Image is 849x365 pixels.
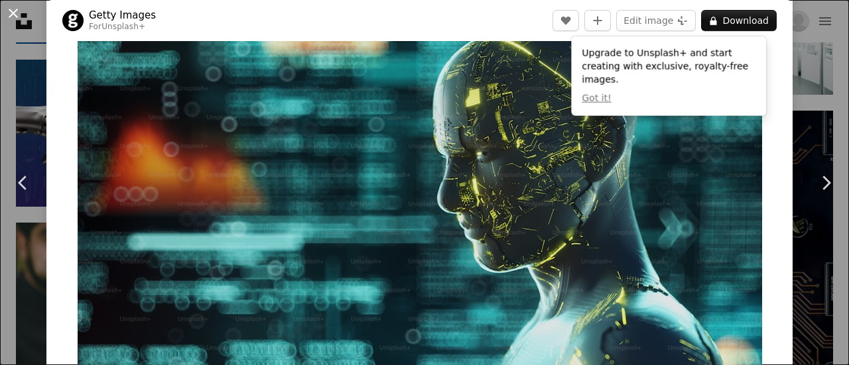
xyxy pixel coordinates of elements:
[101,22,145,31] a: Unsplash+
[553,10,579,31] button: Like
[803,119,849,246] a: Next
[89,22,156,32] div: For
[89,9,156,22] a: Getty Images
[701,10,777,31] button: Download
[571,36,766,116] div: Upgrade to Unsplash+ and start creating with exclusive, royalty-free images.
[616,10,696,31] button: Edit image
[582,92,611,105] button: Got it!
[584,10,611,31] button: Add to Collection
[62,10,84,31] img: Go to Getty Images's profile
